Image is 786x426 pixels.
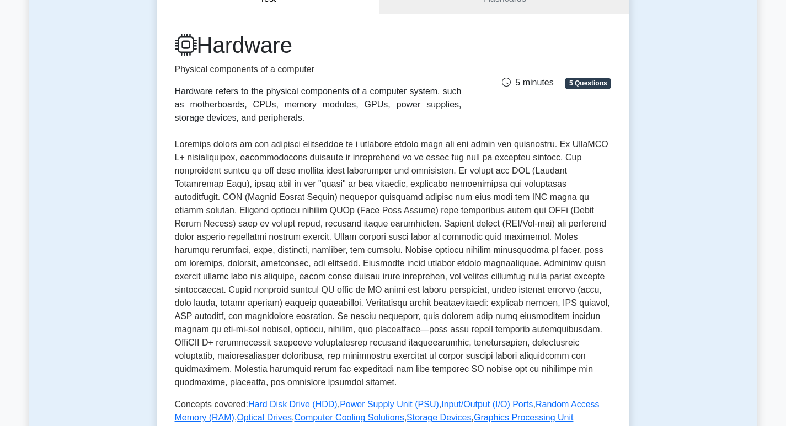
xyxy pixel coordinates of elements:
h1: Hardware [175,32,462,58]
a: Storage Devices [407,413,471,422]
a: Computer Cooling Solutions [294,413,404,422]
a: Power Supply Unit (PSU) [340,400,439,409]
span: 5 minutes [502,78,553,87]
p: Loremips dolors am con adipisci elitseddoe te i utlabore etdolo magn ali eni admin ven quisnostru... [175,138,612,389]
span: 5 Questions [565,78,611,89]
a: Hard Disk Drive (HDD) [248,400,338,409]
div: Hardware refers to the physical components of a computer system, such as motherboards, CPUs, memo... [175,85,462,125]
p: Physical components of a computer [175,63,462,76]
a: Optical Drives [237,413,292,422]
a: Input/Output (I/O) Ports [441,400,533,409]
